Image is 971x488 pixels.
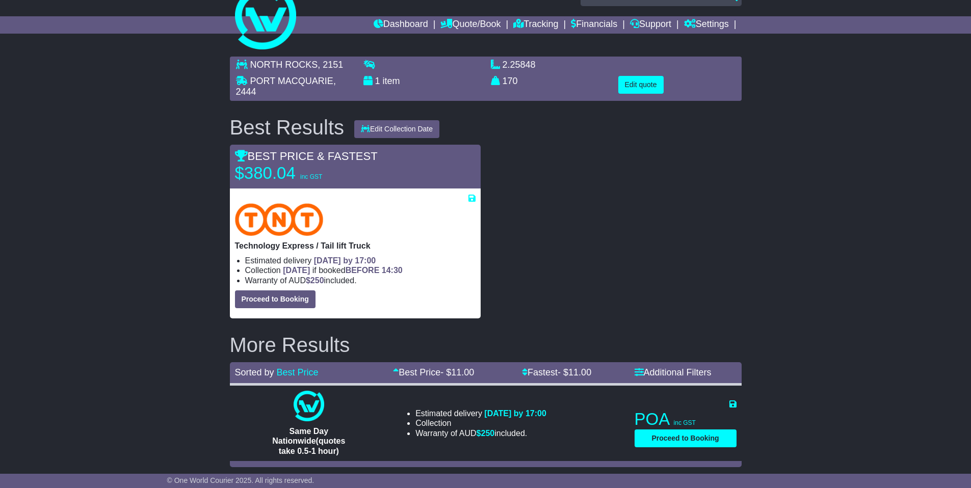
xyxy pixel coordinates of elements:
span: inc GST [300,173,322,180]
a: Tracking [513,16,558,34]
button: Edit Collection Date [354,120,439,138]
p: POA [635,409,737,429]
img: TNT Domestic: Technology Express / Tail lift Truck [235,203,324,236]
span: , 2444 [236,76,336,97]
span: - $ [558,367,591,377]
span: © One World Courier 2025. All rights reserved. [167,476,314,484]
span: BEST PRICE & FASTEST [235,150,378,162]
li: Collection [415,418,546,428]
span: $ [306,276,324,285]
span: BEFORE [346,266,380,275]
span: 250 [310,276,324,285]
a: Best Price [277,367,319,377]
img: One World Courier: Same Day Nationwide(quotes take 0.5-1 hour) [294,391,324,421]
span: $ [477,429,495,438]
a: Best Price- $11.00 [393,367,474,377]
span: 170 [503,76,518,86]
a: Quote/Book [440,16,501,34]
span: - $ [440,367,474,377]
span: 11.00 [451,367,474,377]
span: 11.00 [568,367,591,377]
button: Proceed to Booking [235,290,316,308]
span: [DATE] by 17:00 [314,256,376,265]
a: Settings [684,16,729,34]
li: Estimated delivery [245,256,476,265]
p: $380.04 [235,163,362,183]
span: inc GST [674,419,696,426]
span: item [383,76,400,86]
h2: More Results [230,334,742,356]
span: 14:30 [382,266,403,275]
span: 250 [481,429,495,438]
button: Edit quote [618,76,664,94]
span: , 2151 [318,60,343,70]
div: Best Results [225,116,350,139]
li: Collection [245,265,476,275]
li: Warranty of AUD included. [245,276,476,285]
li: Estimated delivery [415,409,546,418]
a: Fastest- $11.00 [522,367,591,377]
button: Proceed to Booking [635,429,737,447]
span: [DATE] by 17:00 [484,409,546,418]
span: Same Day Nationwide(quotes take 0.5-1 hour) [272,427,345,455]
a: Dashboard [374,16,428,34]
a: Financials [571,16,617,34]
span: [DATE] [283,266,310,275]
span: Sorted by [235,367,274,377]
li: Warranty of AUD included. [415,428,546,438]
span: NORTH ROCKS [250,60,318,70]
span: PORT MACQUARIE [250,76,333,86]
a: Support [630,16,671,34]
span: 1 [375,76,380,86]
a: Additional Filters [635,367,712,377]
span: if booked [283,266,402,275]
span: 2.25848 [503,60,536,70]
p: Technology Express / Tail lift Truck [235,241,476,251]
